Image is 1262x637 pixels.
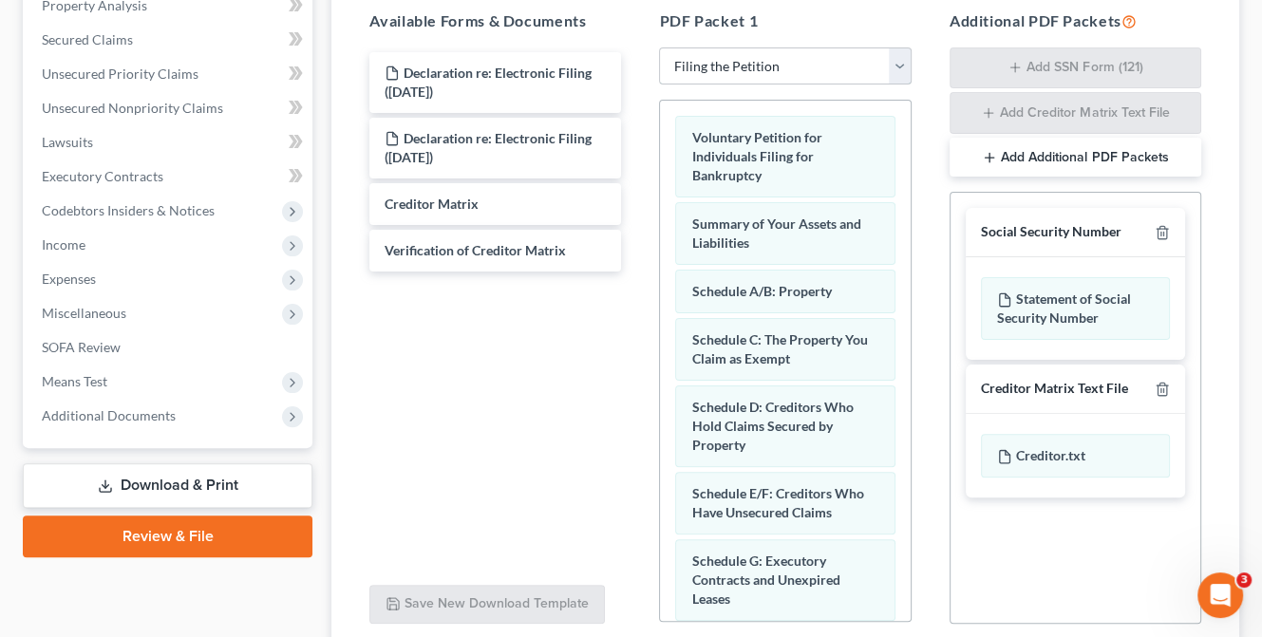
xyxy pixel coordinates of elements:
[369,9,621,32] h5: Available Forms & Documents
[385,196,479,212] span: Creditor Matrix
[42,168,163,184] span: Executory Contracts
[369,585,605,625] button: Save New Download Template
[42,134,93,150] span: Lawsuits
[385,242,566,258] span: Verification of Creditor Matrix
[1197,572,1243,618] iframe: Intercom live chat
[27,159,312,194] a: Executory Contracts
[691,331,867,366] span: Schedule C: The Property You Claim as Exempt
[42,202,215,218] span: Codebtors Insiders & Notices
[691,399,853,453] span: Schedule D: Creditors Who Hold Claims Secured by Property
[950,9,1201,32] h5: Additional PDF Packets
[691,485,863,520] span: Schedule E/F: Creditors Who Have Unsecured Claims
[659,9,911,32] h5: PDF Packet 1
[691,215,860,251] span: Summary of Your Assets and Liabilities
[950,92,1201,134] button: Add Creditor Matrix Text File
[42,100,223,116] span: Unsecured Nonpriority Claims
[42,305,126,321] span: Miscellaneous
[981,380,1128,398] div: Creditor Matrix Text File
[691,129,821,183] span: Voluntary Petition for Individuals Filing for Bankruptcy
[23,463,312,508] a: Download & Print
[385,65,592,100] span: Declaration re: Electronic Filing ([DATE])
[691,283,831,299] span: Schedule A/B: Property
[981,434,1170,478] div: Creditor.txt
[42,407,176,423] span: Additional Documents
[27,330,312,365] a: SOFA Review
[1236,572,1252,588] span: 3
[27,91,312,125] a: Unsecured Nonpriority Claims
[42,31,133,47] span: Secured Claims
[27,57,312,91] a: Unsecured Priority Claims
[42,271,96,287] span: Expenses
[42,373,107,389] span: Means Test
[23,515,312,557] a: Review & File
[42,66,198,82] span: Unsecured Priority Claims
[385,130,592,165] span: Declaration re: Electronic Filing ([DATE])
[42,236,85,253] span: Income
[950,138,1201,178] button: Add Additional PDF Packets
[950,47,1201,89] button: Add SSN Form (121)
[691,553,839,607] span: Schedule G: Executory Contracts and Unexpired Leases
[981,223,1121,241] div: Social Security Number
[27,23,312,57] a: Secured Claims
[42,339,121,355] span: SOFA Review
[27,125,312,159] a: Lawsuits
[981,277,1170,340] div: Statement of Social Security Number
